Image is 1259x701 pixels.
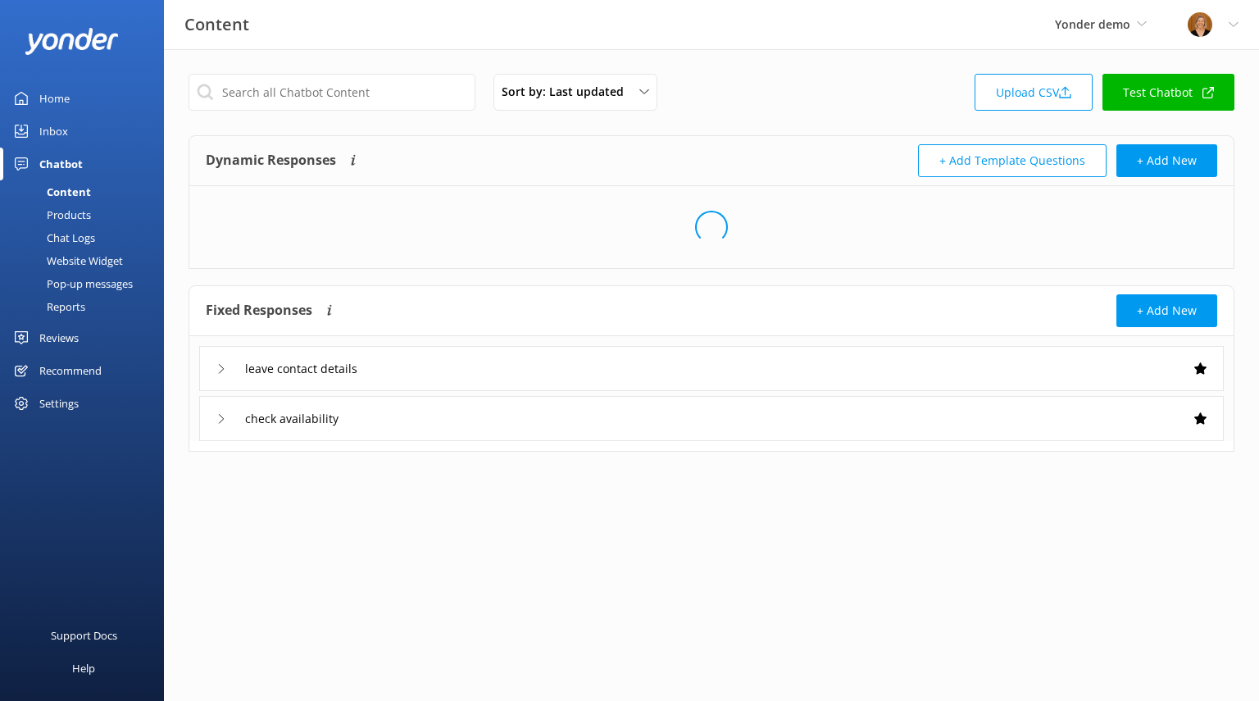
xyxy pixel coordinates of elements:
[975,74,1093,111] a: Upload CSV
[10,272,164,295] a: Pop-up messages
[10,180,164,203] a: Content
[10,272,133,295] div: Pop-up messages
[1116,144,1217,177] button: + Add New
[502,83,634,101] span: Sort by: Last updated
[184,11,249,38] h3: Content
[39,148,83,180] div: Chatbot
[10,249,164,272] a: Website Widget
[10,226,164,249] a: Chat Logs
[39,115,68,148] div: Inbox
[1116,294,1217,327] button: + Add New
[10,203,164,226] a: Products
[189,74,475,111] input: Search all Chatbot Content
[39,321,79,354] div: Reviews
[206,294,312,327] h4: Fixed Responses
[1055,16,1130,32] span: Yonder demo
[206,144,336,177] h4: Dynamic Responses
[39,354,102,387] div: Recommend
[51,619,117,652] div: Support Docs
[918,144,1107,177] button: + Add Template Questions
[10,180,91,203] div: Content
[25,28,119,55] img: yonder-white-logo.png
[39,82,70,115] div: Home
[10,295,164,318] a: Reports
[1188,12,1212,37] img: 1-1617059290.jpg
[10,249,123,272] div: Website Widget
[39,387,79,420] div: Settings
[10,226,95,249] div: Chat Logs
[10,295,85,318] div: Reports
[72,652,95,685] div: Help
[10,203,91,226] div: Products
[1102,74,1234,111] a: Test Chatbot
